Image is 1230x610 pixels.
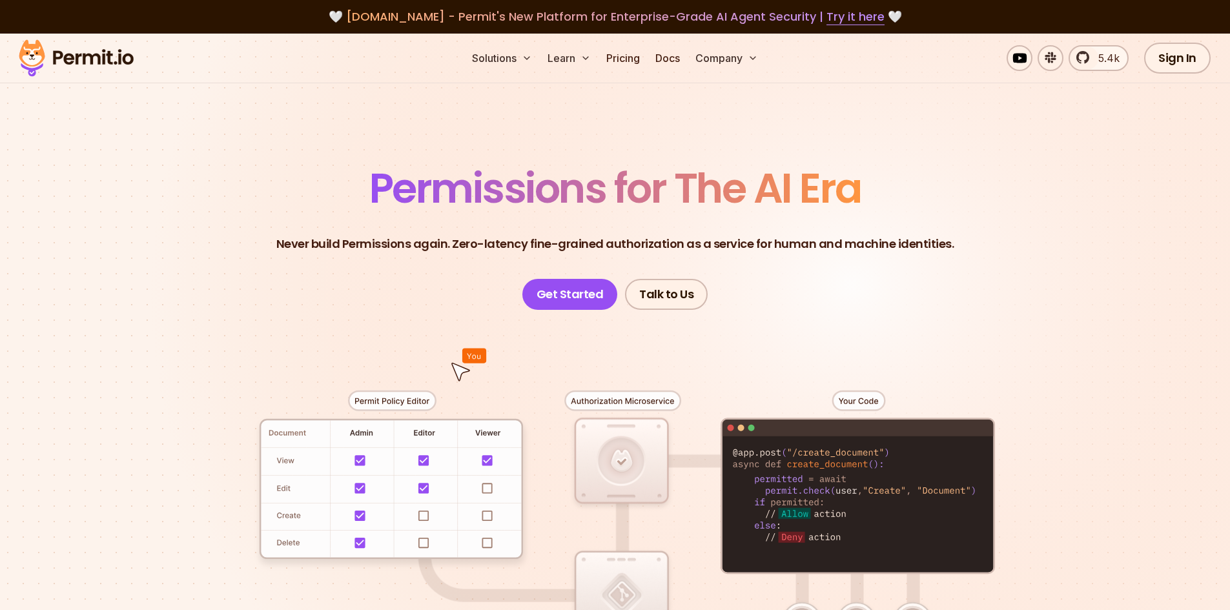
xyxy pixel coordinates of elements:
a: Get Started [522,279,618,310]
button: Learn [542,45,596,71]
a: Docs [650,45,685,71]
div: 🤍 🤍 [31,8,1199,26]
a: Try it here [826,8,885,25]
a: Pricing [601,45,645,71]
button: Solutions [467,45,537,71]
span: 5.4k [1091,50,1120,66]
span: Permissions for The AI Era [369,159,861,217]
button: Company [690,45,763,71]
span: [DOMAIN_NAME] - Permit's New Platform for Enterprise-Grade AI Agent Security | [346,8,885,25]
p: Never build Permissions again. Zero-latency fine-grained authorization as a service for human and... [276,235,954,253]
img: Permit logo [13,36,139,80]
a: Sign In [1144,43,1211,74]
a: Talk to Us [625,279,708,310]
a: 5.4k [1069,45,1129,71]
